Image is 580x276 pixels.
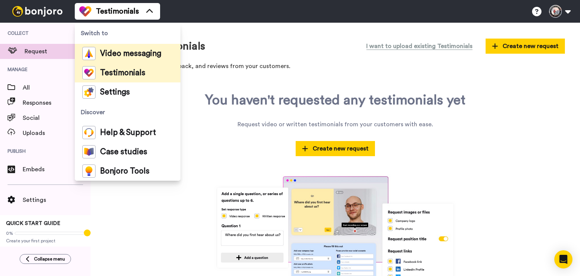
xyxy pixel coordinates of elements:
span: I want to upload existing Testimonials [366,42,472,51]
a: Bonjoro Tools [75,161,180,181]
span: Switch to [75,23,180,44]
span: Social [23,113,91,122]
img: tm-color.svg [79,5,91,17]
p: Gather testimonials, feedback, and reviews from your customers. [106,62,565,71]
img: tab_domain_overview_orange.svg [20,44,26,50]
span: Request [25,47,91,56]
div: Open Intercom Messenger [554,250,572,268]
img: logo_orange.svg [12,12,18,18]
img: case-study-colored.svg [82,145,96,158]
span: Testimonials [100,69,145,77]
button: I want to upload existing Testimonials [361,38,478,54]
img: tab_keywords_by_traffic_grey.svg [75,44,81,50]
span: Testimonials [96,6,139,17]
span: Case studies [100,148,147,156]
img: bj-tools-colored.svg [82,164,96,178]
span: Create new request [302,144,369,153]
a: Video messaging [75,44,180,63]
span: Discover [75,102,180,123]
span: Uploads [23,129,91,138]
span: Settings [100,88,130,96]
img: settings-colored.svg [82,85,96,99]
span: Help & Support [100,129,156,136]
img: help-and-support-colored.svg [82,126,96,139]
div: Keywords by Traffic [83,45,127,50]
h1: Request testimonials [106,40,205,52]
span: Responses [23,98,91,107]
div: Tooltip anchor [84,229,91,236]
div: Request video or written testimonials from your customers with ease. [238,120,433,129]
a: Settings [75,82,180,102]
img: tm-color.svg [82,66,96,79]
a: Case studies [75,142,180,161]
span: Bonjoro Tools [100,167,150,175]
span: All [23,83,91,92]
span: QUICK START GUIDE [6,221,60,226]
span: Embeds [23,165,91,174]
span: Create your first project [6,238,85,244]
div: Domain: [DOMAIN_NAME] [20,20,83,26]
div: Domain Overview [29,45,68,50]
div: You haven't requested any testimonials yet [205,93,466,108]
img: vm-color.svg [82,47,96,60]
span: Collapse menu [34,256,65,262]
img: website_grey.svg [12,20,18,26]
span: Video messaging [100,50,161,57]
button: Create new request [296,141,375,156]
span: Create new request [492,42,558,51]
span: Settings [23,195,91,205]
button: Create new request [486,39,565,54]
a: Testimonials [75,63,180,82]
div: v 4.0.25 [21,12,37,18]
img: bj-logo-header-white.svg [9,6,66,17]
span: 0% [6,230,13,236]
button: Collapse menu [20,254,71,264]
a: Help & Support [75,123,180,142]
